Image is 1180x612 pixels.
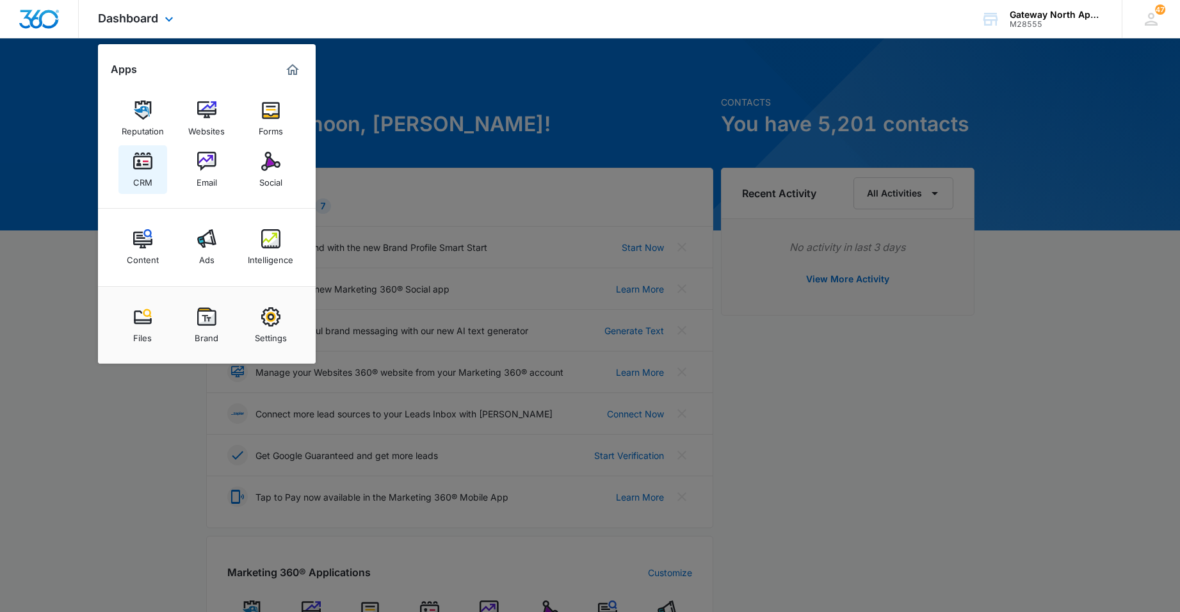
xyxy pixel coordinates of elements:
div: account name [1010,10,1103,20]
div: CRM [133,171,152,188]
span: Dashboard [98,12,158,25]
div: Reputation [122,120,164,136]
a: Content [118,223,167,271]
div: Intelligence [248,248,293,265]
div: account id [1010,20,1103,29]
a: Reputation [118,94,167,143]
a: Websites [182,94,231,143]
h2: Apps [111,63,137,76]
a: Ads [182,223,231,271]
div: Files [133,326,152,343]
a: Brand [182,301,231,350]
a: Intelligence [247,223,295,271]
div: Ads [199,248,214,265]
div: Email [197,171,217,188]
div: notifications count [1155,4,1165,15]
a: CRM [118,145,167,194]
a: Marketing 360® Dashboard [282,60,303,80]
div: Forms [259,120,283,136]
a: Settings [247,301,295,350]
a: Social [247,145,295,194]
a: Files [118,301,167,350]
div: Settings [255,326,287,343]
a: Forms [247,94,295,143]
div: Brand [195,326,218,343]
div: Content [127,248,159,265]
a: Email [182,145,231,194]
span: 47 [1155,4,1165,15]
div: Social [259,171,282,188]
div: Websites [188,120,225,136]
